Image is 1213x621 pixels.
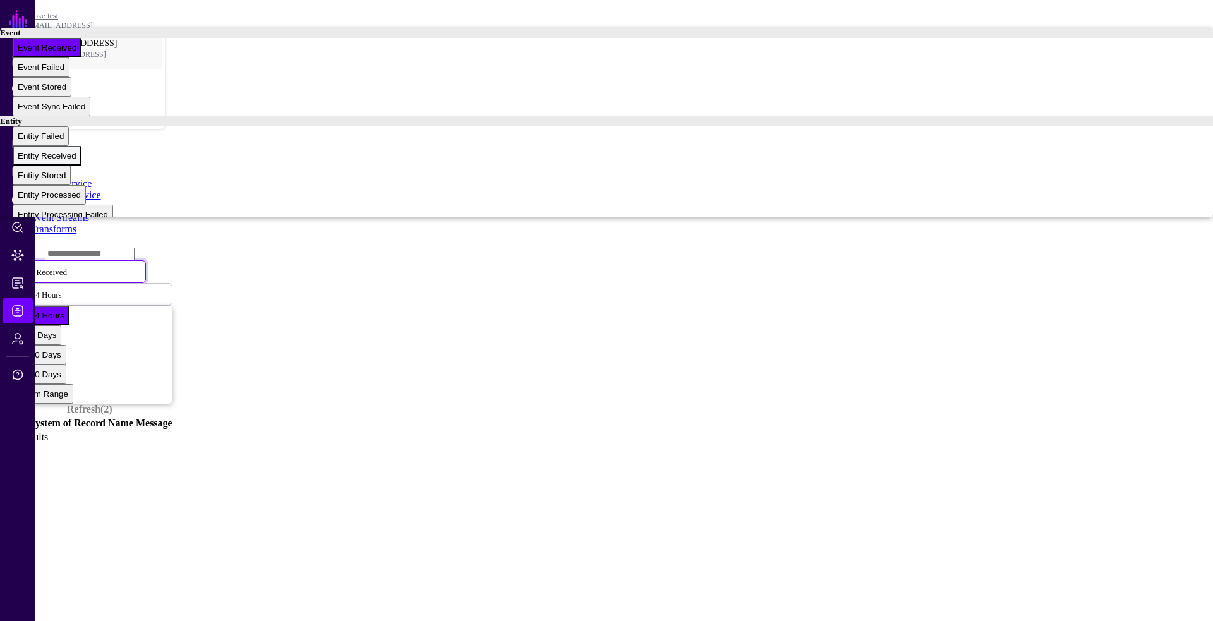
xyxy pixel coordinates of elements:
span: Support [11,368,24,381]
button: Entity Failed [13,126,69,146]
span: Event Sync Failed [18,102,85,111]
a: Policy Lens [3,215,33,240]
span: Last 24 Hours [12,311,64,320]
a: Admin [3,326,33,351]
span: Last 24 Hours [15,290,62,299]
td: No results [6,431,173,443]
a: Transforms [30,224,76,234]
th: System of Record Name [29,417,134,430]
button: Event Sync Failed [13,97,90,116]
span: Entity Processed [18,190,81,200]
a: Logs [3,298,33,323]
button: Entity Received [13,146,81,166]
button: Event Failed [13,57,69,77]
th: Message [135,417,173,430]
a: Event Streams [30,212,89,223]
span: Event Received [15,267,67,277]
span: Admin [11,332,24,345]
span: Entity Processing Failed [18,210,108,219]
a: Refresh (2) [67,404,112,414]
div: [EMAIL_ADDRESS] [25,21,166,30]
span: Entity Received [18,151,76,160]
span: Event Stored [18,82,66,92]
span: Logs [11,304,24,317]
a: smoke-test [25,11,58,20]
button: Last 30 Days [7,345,66,365]
button: Custom Range [7,384,73,404]
span: Data Lens [11,249,24,262]
button: Event Stored [13,77,71,97]
span: Last 90 Days [12,370,61,379]
button: Entity Stored [13,166,71,185]
button: Entity Processing Failed [13,205,113,224]
a: SGNL [8,8,29,35]
a: Reports [3,270,33,296]
button: Entity Processed [13,185,86,205]
button: Event Received [13,38,81,57]
button: Last 90 Days [7,365,66,384]
a: Data Lens [3,243,33,268]
span: Policy Lens [11,221,24,234]
span: Custom Range [12,389,68,399]
span: Last 30 Days [12,350,61,359]
span: Event Received [18,43,76,52]
span: Reports [11,277,24,289]
span: Event Failed [18,63,64,72]
span: Entity Stored [18,171,66,180]
span: Entity Failed [18,131,64,141]
button: Last 24 Hours [7,306,69,325]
